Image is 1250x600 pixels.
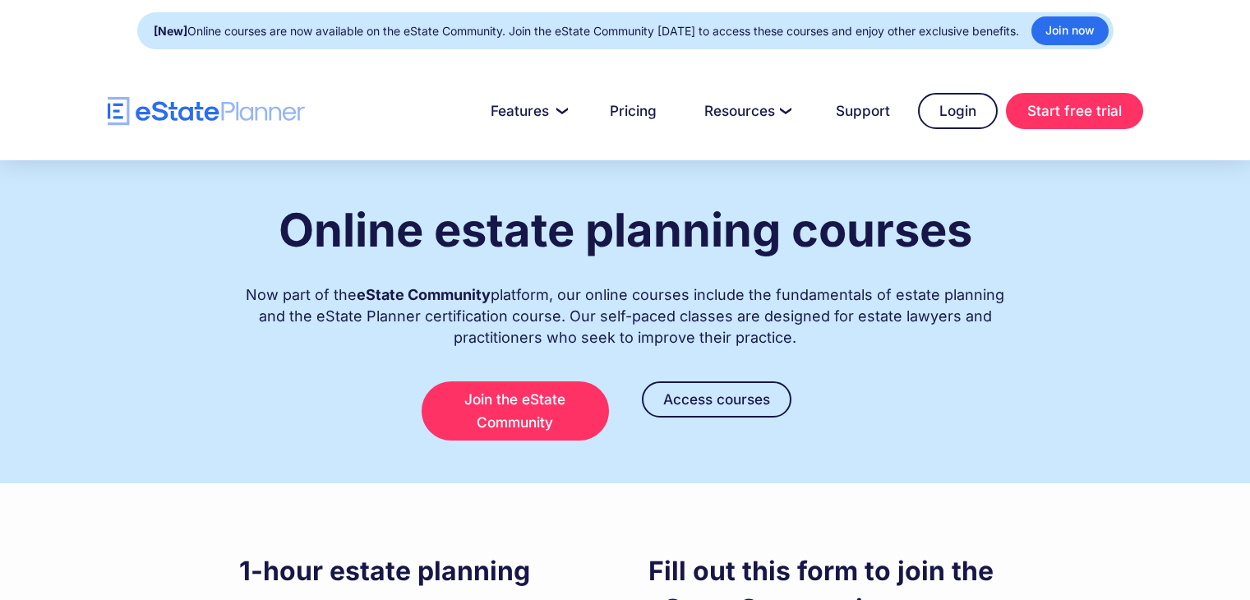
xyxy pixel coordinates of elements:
[816,95,910,127] a: Support
[471,95,582,127] a: Features
[1031,16,1109,45] a: Join now
[279,205,972,256] h1: Online estate planning courses
[685,95,808,127] a: Resources
[154,20,1019,43] div: Online courses are now available on the eState Community. Join the eState Community [DATE] to acc...
[239,268,1012,348] div: Now part of the platform, our online courses include the fundamentals of estate planning and the ...
[422,381,609,441] a: Join the eState Community
[918,93,998,129] a: Login
[357,286,491,303] strong: eState Community
[642,381,791,418] a: Access courses
[590,95,676,127] a: Pricing
[154,24,187,38] strong: [New]
[1006,93,1143,129] a: Start free trial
